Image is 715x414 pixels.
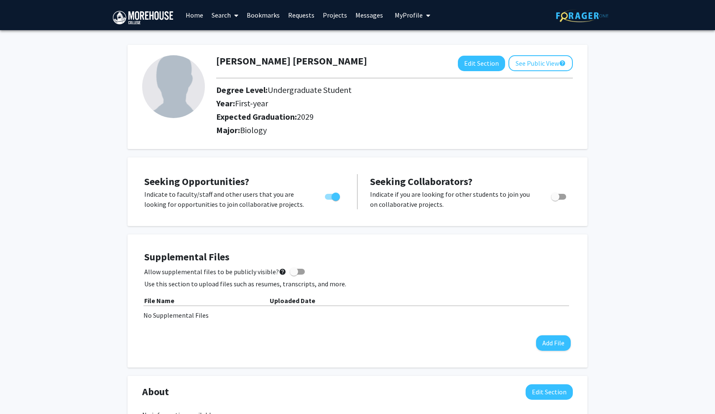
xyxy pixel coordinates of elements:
span: 2029 [297,111,314,122]
span: Seeking Opportunities? [144,175,249,188]
b: Uploaded Date [270,296,315,305]
span: Seeking Collaborators? [370,175,472,188]
span: About [142,384,169,399]
span: Biology [240,125,267,135]
mat-icon: help [279,267,286,277]
b: File Name [144,296,174,305]
img: Morehouse College Logo [113,11,173,24]
h2: Degree Level: [216,85,526,95]
div: No Supplemental Files [143,310,572,320]
h1: [PERSON_NAME] [PERSON_NAME] [216,55,367,67]
a: Home [181,0,207,30]
span: Allow supplemental files to be publicly visible? [144,267,286,277]
span: Undergraduate Student [268,85,352,95]
mat-icon: help [559,58,566,68]
button: See Public View [508,55,573,71]
p: Indicate to faculty/staff and other users that you are looking for opportunities to join collabor... [144,189,309,209]
p: Use this section to upload files such as resumes, transcripts, and more. [144,279,571,289]
button: Edit Section [458,56,505,71]
button: Add File [536,335,571,351]
p: Indicate if you are looking for other students to join you on collaborative projects. [370,189,535,209]
a: Requests [284,0,319,30]
div: Toggle [322,189,345,202]
iframe: Chat [6,376,36,408]
a: Bookmarks [243,0,284,30]
a: Messages [351,0,387,30]
h2: Major: [216,125,573,135]
h2: Year: [216,98,526,108]
h4: Supplemental Files [144,251,571,263]
img: Profile Picture [142,55,205,118]
a: Search [207,0,243,30]
button: Edit About [526,384,573,400]
span: My Profile [395,11,423,19]
a: Projects [319,0,351,30]
img: ForagerOne Logo [556,9,608,22]
div: Toggle [548,189,571,202]
h2: Expected Graduation: [216,112,526,122]
span: First-year [235,98,268,108]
